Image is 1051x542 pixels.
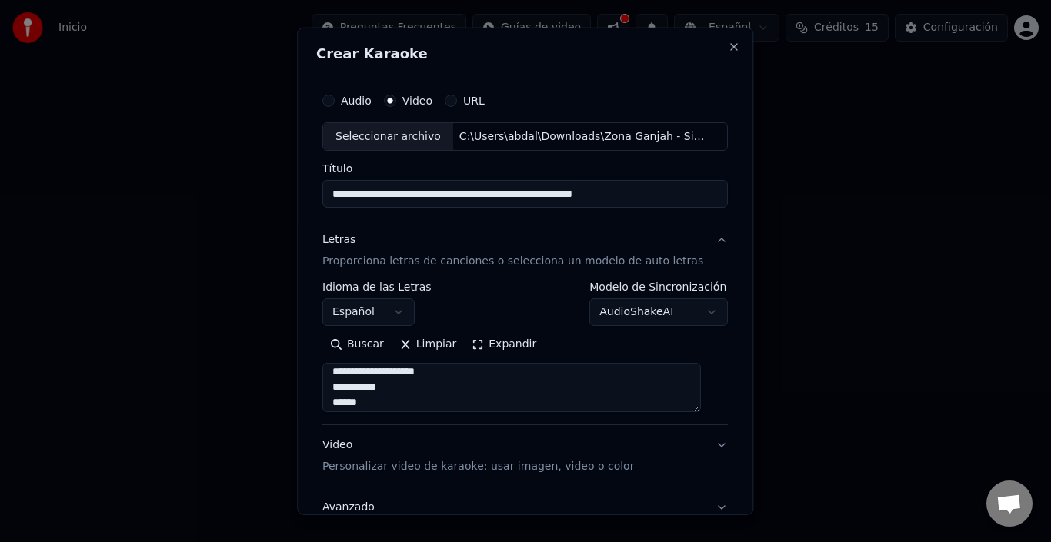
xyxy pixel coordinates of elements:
[322,459,634,474] p: Personalizar video de karaoke: usar imagen, video o color
[322,232,355,248] div: Letras
[322,332,392,357] button: Buscar
[322,281,432,292] label: Idioma de las Letras
[590,281,729,292] label: Modelo de Sincronización
[465,332,545,357] button: Expandir
[322,220,728,281] button: LetrasProporciona letras de canciones o selecciona un modelo de auto letras
[322,254,703,269] p: Proporciona letras de canciones o selecciona un modelo de auto letras
[341,95,372,105] label: Audio
[322,437,634,474] div: Video
[322,425,728,487] button: VideoPersonalizar video de karaoke: usar imagen, video o color
[453,128,715,144] div: C:\Users\abdal\Downloads\Zona Ganjah - Sin Ver Ni Oir (Sesiones CC Records) I Con letra.mp4
[322,281,728,424] div: LetrasProporciona letras de canciones o selecciona un modelo de auto letras
[392,332,464,357] button: Limpiar
[463,95,485,105] label: URL
[322,163,728,174] label: Título
[323,122,453,150] div: Seleccionar archivo
[322,487,728,527] button: Avanzado
[402,95,432,105] label: Video
[316,46,734,60] h2: Crear Karaoke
